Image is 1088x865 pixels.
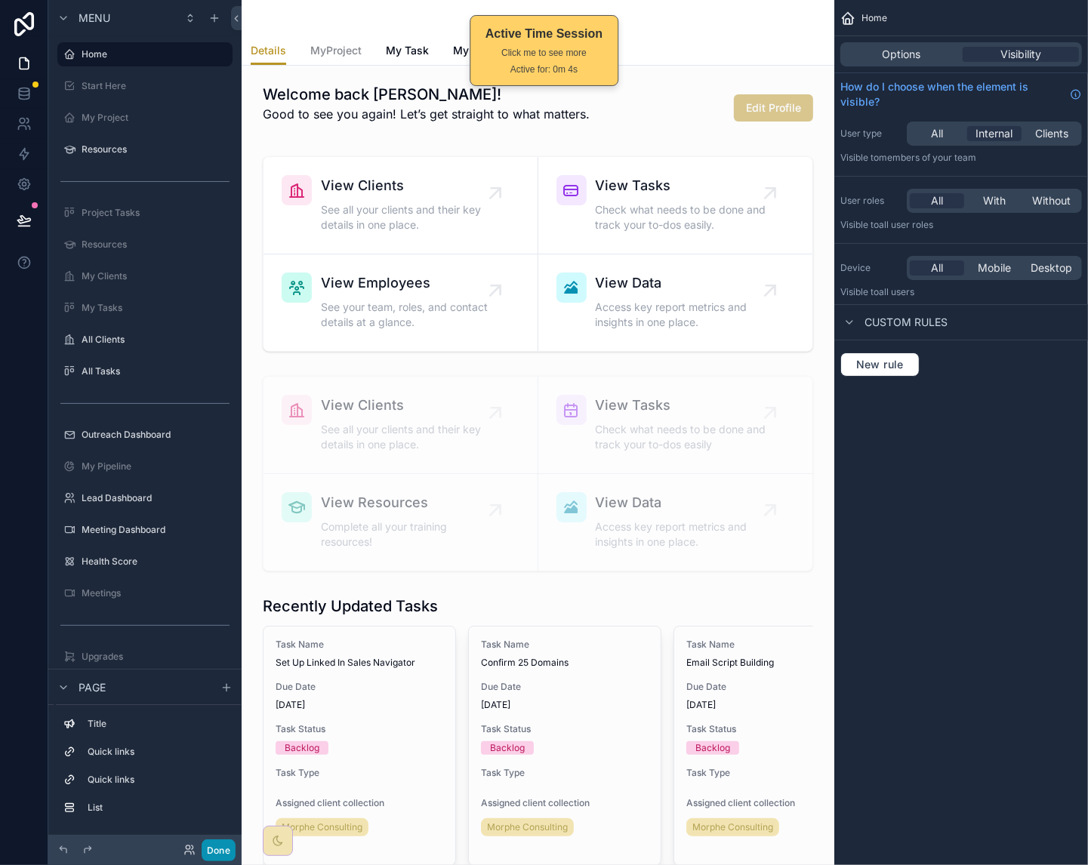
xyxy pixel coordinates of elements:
a: My Pipeline [57,454,233,479]
span: Details [251,43,286,58]
div: Active Time Session [485,25,603,43]
a: My Timesheet [453,37,525,67]
button: New rule [840,352,920,377]
label: My Tasks [82,302,230,314]
span: MyProject [310,43,362,58]
span: Custom rules [865,315,948,330]
a: My Project [57,106,233,130]
a: All Clients [57,328,233,352]
span: New rule [850,358,910,371]
label: Meetings [82,587,230,599]
label: User type [840,128,901,140]
div: Click me to see more [485,46,603,60]
label: Meeting Dashboard [82,524,230,536]
label: Quick links [88,774,227,786]
a: All Tasks [57,359,233,383]
span: Mobile [978,260,1011,276]
a: Resources [57,137,233,162]
span: All [931,260,943,276]
a: MyProject [310,37,362,67]
p: Visible to [840,286,1082,298]
span: All user roles [879,219,933,230]
span: Members of your team [879,152,976,163]
label: Quick links [88,746,227,758]
a: Resources [57,232,233,257]
a: Details [251,37,286,66]
label: Home [82,48,223,60]
span: Home [861,12,887,24]
a: Health Score [57,549,233,574]
a: Start Here [57,74,233,98]
label: Start Here [82,80,230,92]
span: Menu [79,11,110,26]
p: Visible to [840,219,1082,231]
label: Title [88,718,227,730]
label: List [88,802,227,814]
a: My Clients [57,264,233,288]
span: Options [883,47,921,62]
label: My Clients [82,270,230,282]
label: Resources [82,239,230,251]
span: With [983,193,1006,208]
span: How do I choose when the element is visible? [840,79,1064,109]
span: all users [879,286,914,297]
a: How do I choose when the element is visible? [840,79,1082,109]
span: All [931,193,943,208]
a: Home [57,42,233,66]
label: My Project [82,112,230,124]
label: Project Tasks [82,207,230,219]
a: Upgrades [57,645,233,669]
label: Upgrades [82,651,230,663]
button: Done [202,839,236,861]
a: Project Tasks [57,201,233,225]
span: Desktop [1031,260,1073,276]
a: Lead Dashboard [57,486,233,510]
a: Outreach Dashboard [57,423,233,447]
label: Resources [82,143,230,155]
label: Lead Dashboard [82,492,230,504]
label: Health Score [82,556,230,568]
div: Active for: 0m 4s [485,63,603,76]
span: Without [1033,193,1071,208]
span: Page [79,680,106,695]
label: All Tasks [82,365,230,377]
label: My Pipeline [82,460,230,473]
label: Device [840,262,901,274]
label: All Clients [82,334,230,346]
div: scrollable content [48,705,242,835]
span: All [931,126,943,141]
span: Internal [976,126,1013,141]
span: Visibility [1000,47,1041,62]
span: Clients [1035,126,1068,141]
label: Outreach Dashboard [82,429,230,441]
a: Meetings [57,581,233,605]
span: My Timesheet [453,43,525,58]
a: Meeting Dashboard [57,518,233,542]
span: My Task [386,43,429,58]
label: User roles [840,195,901,207]
p: Visible to [840,152,1082,164]
a: My Task [386,37,429,67]
a: My Tasks [57,296,233,320]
